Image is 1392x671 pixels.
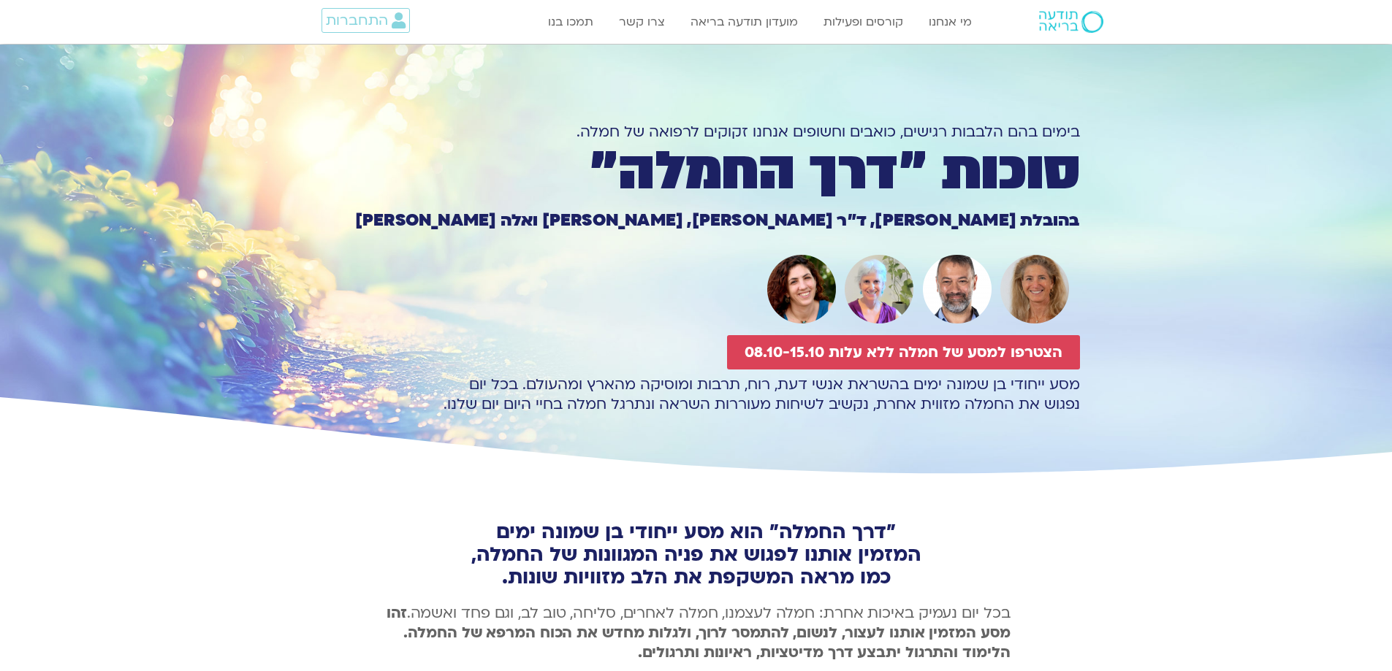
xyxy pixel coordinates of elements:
[313,375,1080,414] p: מסע ייחודי בן שמונה ימים בהשראת אנשי דעת, רוח, תרבות ומוסיקה מהארץ ומהעולם. בכל יום נפגוש את החמל...
[313,212,1080,229] h1: בהובלת [PERSON_NAME], ד״ר [PERSON_NAME], [PERSON_NAME] ואלה [PERSON_NAME]
[387,603,1011,662] b: זהו מסע המזמין אותנו לעצור, לנשום, להתמסר לרוך, ולגלות מחדש את הכוח המרפא של החמלה. הלימוד והתרגו...
[322,8,410,33] a: התחברות
[816,8,910,36] a: קורסים ופעילות
[1039,11,1103,33] img: תודעה בריאה
[313,122,1080,142] h1: בימים בהם הלבבות רגישים, כואבים וחשופים אנחנו זקוקים לרפואה של חמלה.
[541,8,601,36] a: תמכו בנו
[727,335,1080,369] a: הצטרפו למסע של חמלה ללא עלות 08.10-15.10
[313,147,1080,196] h1: סוכות ״דרך החמלה״
[921,8,979,36] a: מי אנחנו
[382,521,1011,588] h2: "דרך החמלה" הוא מסע ייחודי בן שמונה ימים המזמין אותנו לפגוש את פניה המגוונות של החמלה, כמו מראה ה...
[382,603,1011,662] p: בכל יום נעמיק באיכות אחרת: חמלה לעצמנו, חמלה לאחרים, סליחה, טוב לב, וגם פחד ואשמה.
[745,344,1062,361] span: הצטרפו למסע של חמלה ללא עלות 08.10-15.10
[612,8,672,36] a: צרו קשר
[326,12,388,28] span: התחברות
[683,8,805,36] a: מועדון תודעה בריאה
